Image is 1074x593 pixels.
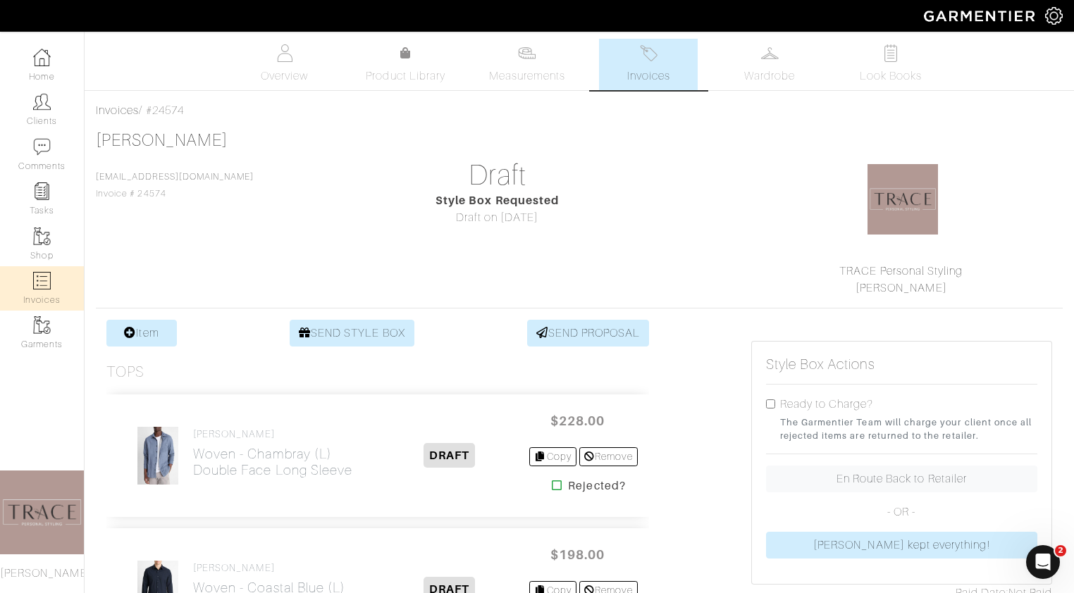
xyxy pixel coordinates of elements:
[96,172,254,199] span: Invoice # 24574
[640,44,658,62] img: orders-27d20c2124de7fd6de4e0e44c1d41de31381a507db9b33961299e4e07d508b8c.svg
[856,282,947,294] a: [PERSON_NAME]
[720,39,819,90] a: Wardrobe
[96,172,254,182] a: [EMAIL_ADDRESS][DOMAIN_NAME]
[766,356,876,373] h5: Style Box Actions
[290,320,414,347] a: SEND STYLE BOX
[841,39,940,90] a: Look Books
[489,68,566,85] span: Measurements
[96,104,139,117] a: Invoices
[860,68,922,85] span: Look Books
[33,49,51,66] img: dashboard-icon-dbcd8f5a0b271acd01030246c82b418ddd0df26cd7fceb0bd07c9910d44c42f6.png
[1026,545,1060,579] iframe: Intercom live chat
[193,446,352,478] h2: Woven - Chambray (L) Double Face Long Sleeve
[766,504,1037,520] p: - OR -
[193,428,352,478] a: [PERSON_NAME] Woven - Chambray (L)Double Face Long Sleeve
[627,68,670,85] span: Invoices
[106,363,144,381] h3: Tops
[882,44,900,62] img: todo-9ac3debb85659649dc8f770b8b6100bb5dab4b48dedcbae339e5042a72dfd3cc.svg
[261,68,308,85] span: Overview
[1055,545,1066,556] span: 2
[535,539,619,570] span: $198.00
[347,209,648,226] div: Draft on [DATE]
[780,396,874,413] label: Ready to Charge?
[424,443,475,468] span: DRAFT
[347,158,648,192] h1: Draft
[357,45,455,85] a: Product Library
[579,447,638,466] a: Remove
[137,426,180,485] img: 2V2dnbGCb9MzxZwB8ABAhQYW
[1045,7,1063,25] img: gear-icon-white-bd11855cb880d31180b6d7d6211b90ccbf57a29d726f0c71d8c61bd08dd39cc2.png
[780,416,1037,442] small: The Garmentier Team will charge your client once all rejected items are returned to the retailer.
[193,562,357,574] h4: [PERSON_NAME]
[96,102,1063,119] div: / #24574
[868,164,938,235] img: 1583817110766.png.png
[744,68,795,85] span: Wardrobe
[33,272,51,289] img: orders-icon-0abe47150d42831381b5fb84f609e132dff9fe21cb692f30cb5eec754e2cba89.png
[527,320,650,347] a: SEND PROPOSAL
[518,44,536,62] img: measurements-466bbee1fd09ba9460f595b01e5d73f9e2bff037440d3c8f018324cb6cdf7a4a.svg
[568,477,625,494] strong: Rejected?
[193,428,352,440] h4: [PERSON_NAME]
[535,406,619,436] span: $228.00
[106,320,177,347] a: Item
[766,466,1037,492] a: En Route Back to Retailer
[761,44,779,62] img: wardrobe-487a4870c1b7c33e795ec22d11cfc2ed9d08956e64fb3008fe2437562e282088.svg
[33,316,51,334] img: garments-icon-b7da505a4dc4fd61783c78ac3ca0ef83fa9d6f193b1c9dc38574b1d14d53ca28.png
[33,138,51,156] img: comment-icon-a0a6a9ef722e966f86d9cbdc48e553b5cf19dbc54f86b18d962a5391bc8f6eb6.png
[917,4,1045,28] img: garmentier-logo-header-white-b43fb05a5012e4ada735d5af1a66efaba907eab6374d6393d1fbf88cb4ef424d.png
[839,265,963,277] a: TRACE Personal Styling
[478,39,577,90] a: Measurements
[235,39,334,90] a: Overview
[366,68,445,85] span: Product Library
[33,182,51,200] img: reminder-icon-8004d30b9f0a5d33ae49ab947aed9ed385cf756f9e5892f1edd6e32f2345188e.png
[276,44,293,62] img: basicinfo-40fd8af6dae0f16599ec9e87c0ef1c0a1fdea2edbe929e3d69a839185d80c458.svg
[33,93,51,111] img: clients-icon-6bae9207a08558b7cb47a8932f037763ab4055f8c8b6bfacd5dc20c3e0201464.png
[529,447,576,466] a: Copy
[96,131,228,149] a: [PERSON_NAME]
[347,192,648,209] div: Style Box Requested
[33,227,51,245] img: garments-icon-b7da505a4dc4fd61783c78ac3ca0ef83fa9d6f193b1c9dc38574b1d14d53ca28.png
[599,39,698,90] a: Invoices
[766,532,1037,558] a: [PERSON_NAME] kept everything!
